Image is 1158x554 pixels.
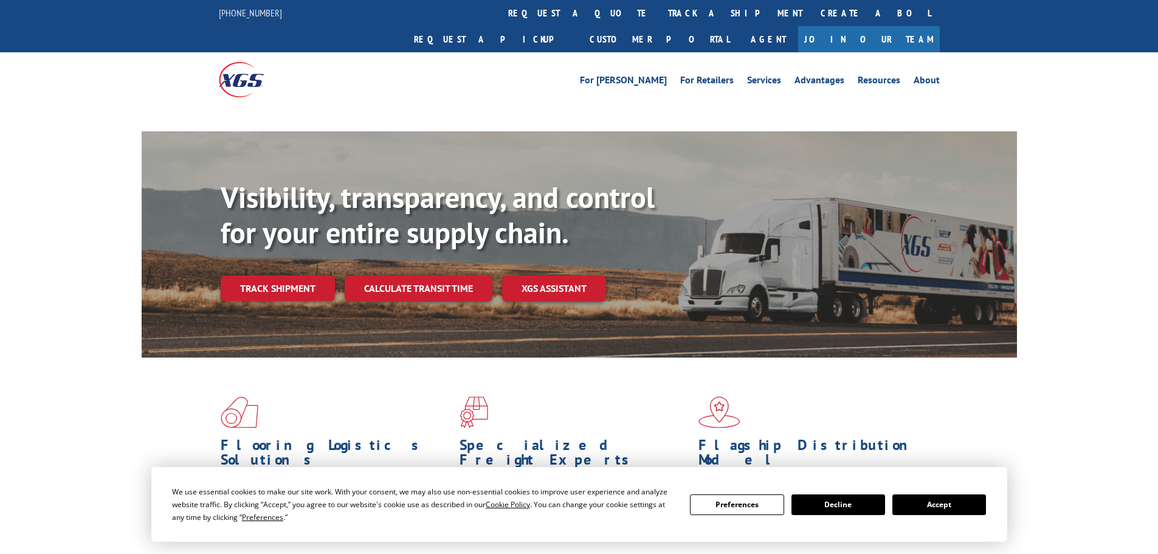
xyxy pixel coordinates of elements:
[798,26,940,52] a: Join Our Team
[345,275,492,302] a: Calculate transit time
[698,438,928,473] h1: Flagship Distribution Model
[580,75,667,89] a: For [PERSON_NAME]
[221,438,450,473] h1: Flooring Logistics Solutions
[242,512,283,522] span: Preferences
[581,26,739,52] a: Customer Portal
[460,438,689,473] h1: Specialized Freight Experts
[690,494,784,515] button: Preferences
[914,75,940,89] a: About
[747,75,781,89] a: Services
[221,275,335,301] a: Track shipment
[858,75,900,89] a: Resources
[460,396,488,428] img: xgs-icon-focused-on-flooring-red
[172,485,675,524] div: We use essential cookies to make our site work. With your consent, we may also use non-essential ...
[680,75,734,89] a: For Retailers
[219,7,282,19] a: [PHONE_NUMBER]
[486,499,530,510] span: Cookie Policy
[221,396,258,428] img: xgs-icon-total-supply-chain-intelligence-red
[151,467,1007,542] div: Cookie Consent Prompt
[502,275,606,302] a: XGS ASSISTANT
[739,26,798,52] a: Agent
[791,494,885,515] button: Decline
[221,178,655,251] b: Visibility, transparency, and control for your entire supply chain.
[794,75,844,89] a: Advantages
[892,494,986,515] button: Accept
[698,396,740,428] img: xgs-icon-flagship-distribution-model-red
[405,26,581,52] a: Request a pickup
